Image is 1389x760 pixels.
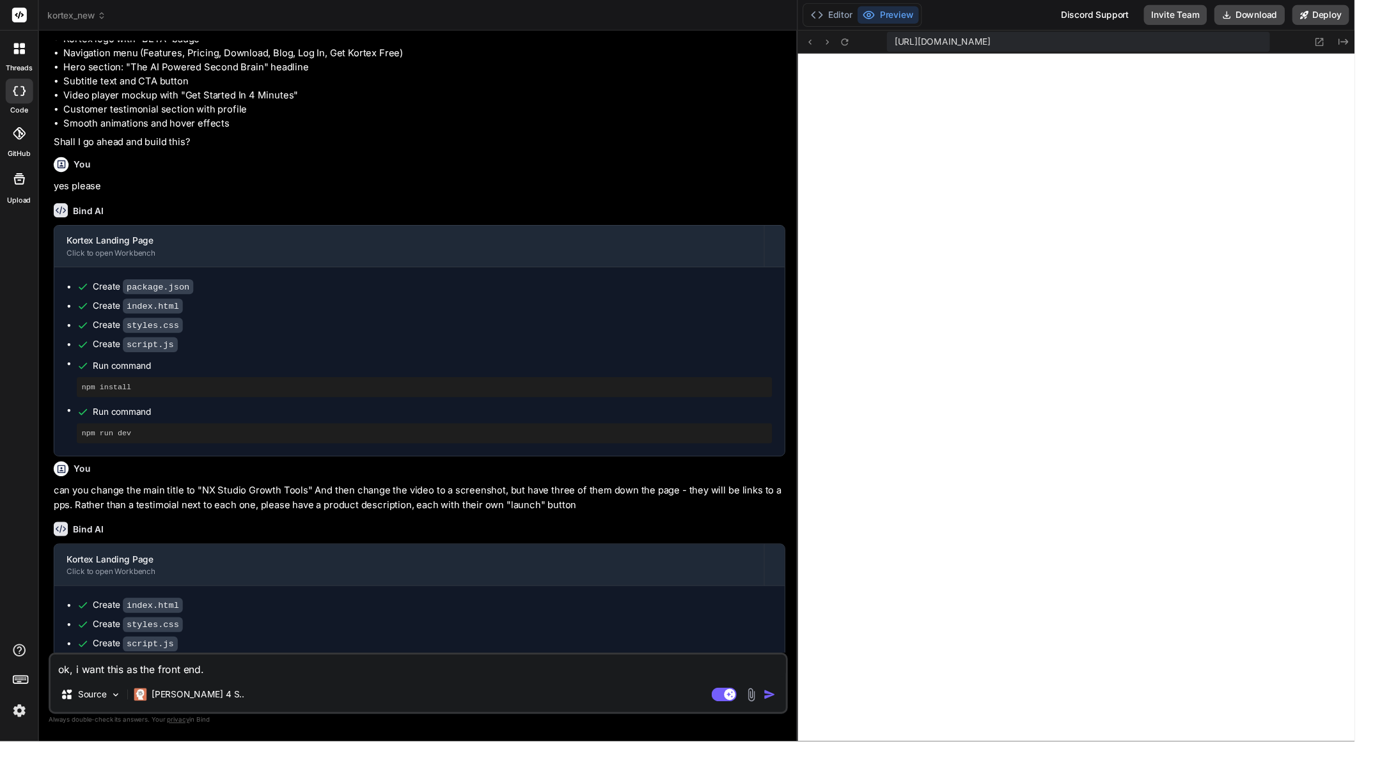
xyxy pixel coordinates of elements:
[68,240,771,253] div: Kortex Landing Page
[75,210,106,222] h6: Bind AI
[68,581,771,591] div: Click to open Workbench
[95,653,182,667] div: Create
[11,107,29,118] label: code
[52,671,806,694] textarea: ok, i want this as the front end.
[56,558,783,600] button: Kortex Landing PageClick to open Workbench
[65,62,805,77] li: Hero section: "The AI Powered Second Brain" headline
[68,567,771,580] div: Kortex Landing Page
[95,369,792,382] span: Run command
[95,327,187,340] div: Create
[65,47,805,62] li: Navigation menu (Features, Pricing, Download, Blog, Log In, Get Kortex Free)
[65,76,805,91] li: Subtitle text and CTA button
[155,706,251,718] p: [PERSON_NAME] 4 S..
[137,706,150,718] img: Claude 4 Sonnet
[1325,5,1383,26] button: Deploy
[65,105,805,120] li: Customer testimonial section with profile
[95,287,198,300] div: Create
[55,139,805,153] p: Shall I go ahead and build this?
[65,120,805,134] li: Smooth animations and hover effects
[75,536,106,549] h6: Bind AI
[113,707,124,718] img: Pick Models
[84,392,787,402] pre: npm install
[95,416,792,429] span: Run command
[56,231,783,274] button: Kortex Landing PageClick to open Workbench
[95,633,187,647] div: Create
[80,706,109,718] p: Source
[171,734,194,741] span: privacy
[68,254,771,265] div: Click to open Workbench
[1080,5,1165,26] div: Discord Support
[9,718,31,740] img: settings
[126,346,182,361] code: script.js
[49,10,109,22] span: kortex_new
[826,6,879,24] button: Editor
[917,36,1016,49] span: [URL][DOMAIN_NAME]
[1245,5,1317,26] button: Download
[95,346,182,360] div: Create
[126,286,198,302] code: package.json
[8,152,31,163] label: GitHub
[126,326,187,341] code: styles.css
[55,184,805,199] p: yes please
[8,200,32,211] label: Upload
[95,614,187,627] div: Create
[126,306,187,322] code: index.html
[879,6,942,24] button: Preview
[65,91,805,105] li: Video player mockup with "Get Started In 4 Minutes"
[55,496,805,525] p: can you change the main title to "NX Studio Growth Tools" And then change the video to a screensh...
[126,613,187,628] code: index.html
[75,474,93,487] h6: You
[6,65,33,75] label: threads
[95,307,187,320] div: Create
[818,55,1389,760] iframe: Preview
[84,439,787,449] pre: npm run dev
[1173,5,1237,26] button: Invite Team
[75,162,93,175] h6: You
[50,732,808,744] p: Always double-check its answers. Your in Bind
[126,633,187,648] code: styles.css
[783,706,796,718] img: icon
[763,705,778,720] img: attachment
[126,653,182,668] code: script.js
